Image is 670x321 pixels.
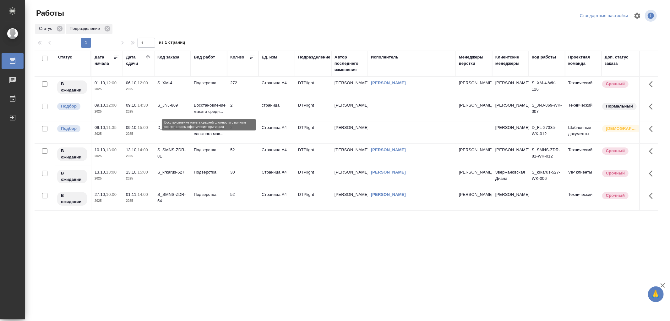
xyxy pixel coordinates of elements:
[371,147,406,152] a: [PERSON_NAME]
[106,170,117,174] p: 13:00
[126,80,138,85] p: 06.10,
[194,54,215,60] div: Вид работ
[95,103,106,108] p: 09.10,
[194,80,224,86] p: Подверстка
[606,148,625,154] p: Срочный
[95,131,120,137] p: 2025
[157,191,188,204] div: S_SMNS-ZDR-54
[259,121,295,143] td: Страница А4
[194,191,224,198] p: Подверстка
[651,288,661,301] span: 🙏
[295,144,331,166] td: DTPlight
[298,54,330,60] div: Подразделение
[495,54,526,67] div: Клиентские менеджеры
[106,147,117,152] p: 13:00
[66,24,112,34] div: Подразделение
[95,192,106,197] p: 27.10,
[630,8,645,23] span: Настроить таблицу
[259,99,295,121] td: страница
[61,192,83,205] p: В ожидании
[645,121,660,136] button: Здесь прячутся важные кнопки
[492,121,529,143] td: [PERSON_NAME]
[126,153,151,159] p: 2025
[35,8,64,18] span: Работы
[295,166,331,188] td: DTPlight
[529,99,565,121] td: S_JNJ-869-WK-007
[371,54,399,60] div: Исполнитель
[95,108,120,115] p: 2025
[126,54,145,67] div: Дата сдачи
[295,77,331,99] td: DTPlight
[95,54,113,67] div: Дата начала
[331,121,368,143] td: [PERSON_NAME]
[227,77,259,99] td: 272
[568,54,598,67] div: Проектная команда
[95,80,106,85] p: 01.10,
[106,103,117,108] p: 12:00
[532,54,556,60] div: Код работы
[95,125,106,130] p: 09.10,
[61,103,77,109] p: Подбор
[606,81,625,87] p: Срочный
[565,121,602,143] td: Шаблонные документы
[606,170,625,176] p: Срочный
[492,188,529,210] td: [PERSON_NAME]
[194,169,224,175] p: Подверстка
[259,144,295,166] td: Страница А4
[61,125,77,132] p: Подбор
[39,25,54,32] p: Статус
[645,166,660,181] button: Здесь прячутся важные кнопки
[106,125,117,130] p: 11:35
[459,169,489,175] p: [PERSON_NAME]
[126,175,151,182] p: 2025
[606,125,637,132] p: [DEMOGRAPHIC_DATA]
[565,166,602,188] td: VIP клиенты
[138,147,148,152] p: 14:00
[259,166,295,188] td: Страница А4
[459,102,489,108] p: [PERSON_NAME]
[606,192,625,199] p: Срочный
[126,125,138,130] p: 09.10,
[126,108,151,115] p: 2025
[492,99,529,121] td: [PERSON_NAME]
[95,153,120,159] p: 2025
[645,188,660,203] button: Здесь прячутся важные кнопки
[645,77,660,92] button: Здесь прячутся важные кнопки
[58,54,72,60] div: Статус
[262,54,277,60] div: Ед. изм
[57,169,88,184] div: Исполнитель назначен, приступать к работе пока рано
[126,86,151,92] p: 2025
[459,54,489,67] div: Менеджеры верстки
[227,144,259,166] td: 52
[126,170,138,174] p: 13.10,
[138,170,148,174] p: 15:00
[331,77,368,99] td: [PERSON_NAME]
[565,99,602,121] td: Технический
[259,77,295,99] td: Страница А4
[371,192,406,197] a: [PERSON_NAME]
[331,99,368,121] td: [PERSON_NAME]
[157,169,188,175] div: S_krkarus-527
[459,191,489,198] p: [PERSON_NAME]
[157,125,188,131] div: D_FL-27335
[61,148,83,160] p: В ожидании
[57,80,88,95] div: Исполнитель назначен, приступать к работе пока рано
[331,144,368,166] td: [PERSON_NAME]
[126,192,138,197] p: 01.11,
[565,144,602,166] td: Технический
[529,121,565,143] td: D_FL-27335-WK-012
[126,103,138,108] p: 09.10,
[335,54,365,73] div: Автор последнего изменения
[138,103,148,108] p: 14:30
[126,147,138,152] p: 13.10,
[138,192,148,197] p: 14:00
[126,198,151,204] p: 2025
[606,103,633,109] p: Нормальный
[331,166,368,188] td: [PERSON_NAME]
[227,166,259,188] td: 30
[492,166,529,188] td: Звержановская Диана
[645,144,660,159] button: Здесь прячутся важные кнопки
[157,54,179,60] div: Код заказа
[371,170,406,174] a: [PERSON_NAME]
[35,24,65,34] div: Статус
